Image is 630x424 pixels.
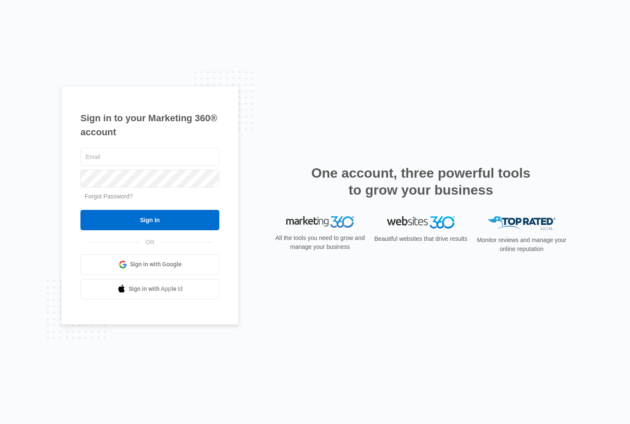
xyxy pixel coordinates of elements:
[387,216,455,229] img: Websites 360
[488,216,555,230] img: Top Rated Local
[474,236,569,254] p: Monitor reviews and manage your online reputation
[129,285,183,293] span: Sign in with Apple Id
[286,216,354,228] img: Marketing 360
[85,193,133,200] a: Forgot Password?
[273,234,367,251] p: All the tools you need to grow and manage your business
[80,210,219,230] input: Sign In
[80,254,219,275] a: Sign in with Google
[140,238,160,247] span: OR
[80,148,219,166] input: Email
[80,279,219,299] a: Sign in with Apple Id
[80,111,219,139] h1: Sign in to your Marketing 360® account
[373,234,468,243] p: Beautiful websites that drive results
[130,260,182,269] span: Sign in with Google
[309,165,533,198] h2: One account, three powerful tools to grow your business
